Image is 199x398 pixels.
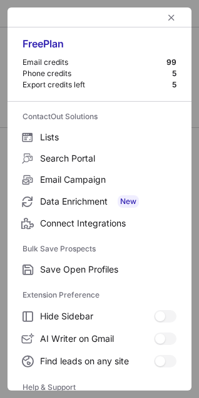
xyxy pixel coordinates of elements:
div: Free Plan [23,37,176,57]
label: AI Writer on Gmail [8,328,191,350]
label: Search Portal [8,148,191,169]
span: Email Campaign [40,174,176,185]
span: Hide Sidebar [40,311,154,322]
span: AI Writer on Gmail [40,333,154,344]
span: New [118,195,139,208]
span: Search Portal [40,153,176,164]
div: 5 [172,69,176,79]
label: Connect Integrations [8,213,191,234]
label: Bulk Save Prospects [23,239,176,259]
span: Connect Integrations [40,218,176,229]
label: Extension Preference [23,285,176,305]
label: Save Open Profiles [8,259,191,280]
span: Lists [40,132,176,143]
button: left-button [164,10,179,25]
span: Find leads on any site [40,356,154,367]
div: 99 [166,57,176,67]
span: Data Enrichment [40,195,176,208]
div: Export credits left [23,80,172,90]
div: Phone credits [23,69,172,79]
label: Help & Support [23,377,176,397]
label: Lists [8,127,191,148]
div: Email credits [23,57,166,67]
span: Save Open Profiles [40,264,176,275]
label: Hide Sidebar [8,305,191,328]
button: right-button [20,11,33,24]
label: Find leads on any site [8,350,191,372]
label: Data Enrichment New [8,190,191,213]
label: Email Campaign [8,169,191,190]
div: 5 [172,80,176,90]
label: ContactOut Solutions [23,107,176,127]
